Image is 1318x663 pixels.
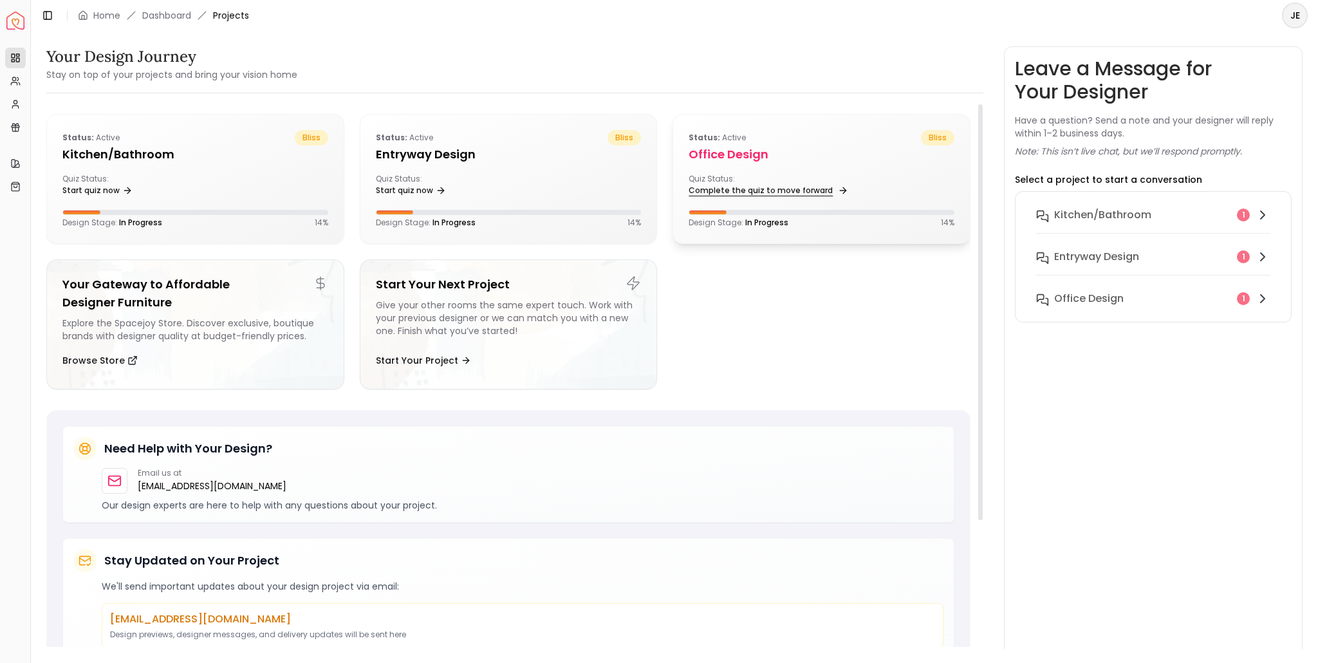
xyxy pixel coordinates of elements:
a: Spacejoy [6,12,24,30]
a: Home [93,9,120,22]
h3: Leave a Message for Your Designer [1015,57,1292,104]
a: Complete the quiz to move forward [689,182,846,200]
img: Spacejoy Logo [6,12,24,30]
button: Browse Store [62,348,138,373]
p: Email us at [138,468,286,478]
span: In Progress [745,217,788,228]
p: Note: This isn’t live chat, but we’ll respond promptly. [1015,145,1242,158]
button: Office design1 [1026,286,1281,312]
div: Quiz Status: [62,174,190,200]
b: Status: [62,132,94,143]
a: Start quiz now [62,182,133,200]
p: Design Stage: [376,218,476,228]
a: Your Gateway to Affordable Designer FurnitureExplore the Spacejoy Store. Discover exclusive, bout... [46,259,344,389]
span: In Progress [119,217,162,228]
div: Give your other rooms the same expert touch. Work with your previous designer or we can match you... [376,299,642,342]
p: 14 % [315,218,328,228]
h5: Office design [689,145,954,163]
h6: Office design [1054,291,1124,306]
b: Status: [376,132,407,143]
span: JE [1283,4,1306,27]
h5: Stay Updated on Your Project [104,552,279,570]
p: 14 % [627,218,641,228]
h6: Kitchen/Bathroom [1054,207,1151,223]
p: Design Stage: [689,218,788,228]
div: Quiz Status: [376,174,503,200]
b: Status: [689,132,720,143]
h5: Your Gateway to Affordable Designer Furniture [62,275,328,312]
small: Stay on top of your projects and bring your vision home [46,68,297,81]
p: Have a question? Send a note and your designer will reply within 1–2 business days. [1015,114,1292,140]
button: Start Your Project [376,348,471,373]
p: [EMAIL_ADDRESS][DOMAIN_NAME] [110,612,935,627]
p: Our design experts are here to help with any questions about your project. [102,499,943,512]
a: Start quiz now [376,182,446,200]
h5: Kitchen/Bathroom [62,145,328,163]
p: 14 % [941,218,954,228]
h5: Start Your Next Project [376,275,642,294]
p: Select a project to start a conversation [1015,173,1202,186]
div: Explore the Spacejoy Store. Discover exclusive, boutique brands with designer quality at budget-f... [62,317,328,342]
span: In Progress [432,217,476,228]
button: Kitchen/Bathroom1 [1026,202,1281,244]
button: entryway design1 [1026,244,1281,286]
p: active [376,130,433,145]
span: bliss [295,130,328,145]
p: Design previews, designer messages, and delivery updates will be sent here [110,630,935,640]
a: Dashboard [142,9,191,22]
button: JE [1282,3,1308,28]
h3: Your Design Journey [46,46,297,67]
span: Projects [213,9,249,22]
div: 1 [1237,250,1250,263]
div: 1 [1237,292,1250,305]
span: bliss [921,130,954,145]
p: active [62,130,120,145]
span: bliss [608,130,641,145]
a: [EMAIL_ADDRESS][DOMAIN_NAME] [138,478,286,494]
h5: entryway design [376,145,642,163]
h5: Need Help with Your Design? [104,440,272,458]
a: Start Your Next ProjectGive your other rooms the same expert touch. Work with your previous desig... [360,259,658,389]
h6: entryway design [1054,249,1139,265]
nav: breadcrumb [78,9,249,22]
p: Design Stage: [62,218,162,228]
div: 1 [1237,209,1250,221]
div: Quiz Status: [689,174,816,200]
p: We'll send important updates about your design project via email: [102,580,943,593]
p: active [689,130,746,145]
